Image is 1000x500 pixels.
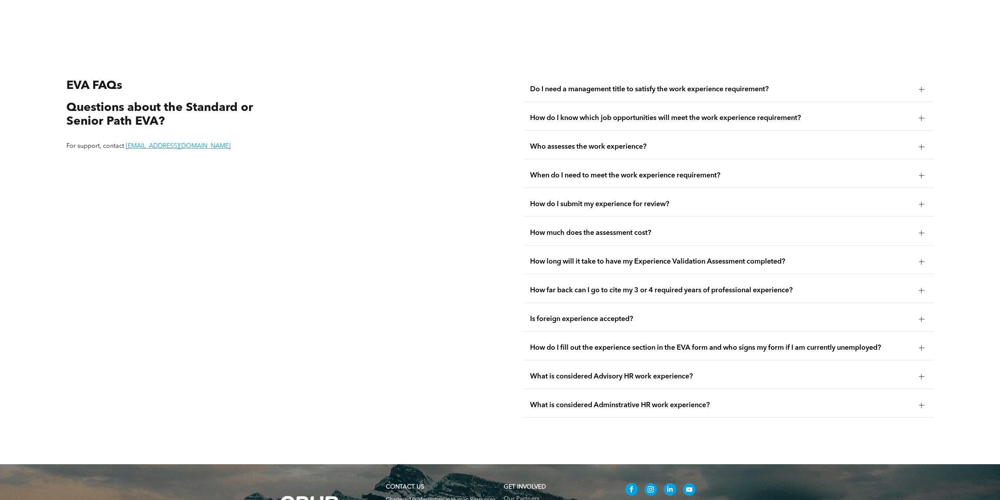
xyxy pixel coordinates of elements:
span: Is foreign experience accepted? [530,315,912,323]
span: How do I know which job opportunities will meet the work experience requirement? [530,114,912,122]
span: How long will it take to have my Experience Validation Assessment completed? [530,257,912,266]
span: How do I fill out the experience section in the EVA form and who signs my form if I am currently ... [530,343,912,352]
a: [EMAIL_ADDRESS][DOMAIN_NAME] [126,143,231,149]
span: EVA FAQs [66,80,122,92]
span: What is considered Advisory HR work experience? [530,372,912,381]
a: instagram [644,483,657,498]
span: Do I need a management title to satisfy the work experience requirement? [530,85,912,94]
span: What is considered Adminstrative HR work experience? [530,401,912,410]
span: How do I submit my experience for review? [530,200,912,208]
span: How far back can I go to cite my 3 or 4 required years of professional experience? [530,286,912,295]
span: GET INVOLVED [504,484,546,490]
span: Questions about the Standard or Senior Path EVA? [66,102,253,127]
a: facebook [625,483,638,498]
a: CONTACT US [386,484,424,490]
span: When do I need to meet the work experience requirement? [530,171,912,180]
span: How much does the assessment cost? [530,229,912,237]
a: youtube [683,483,695,498]
span: For support, contact [66,143,124,149]
span: Who assesses the work experience? [530,142,912,151]
a: linkedin [664,483,676,498]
